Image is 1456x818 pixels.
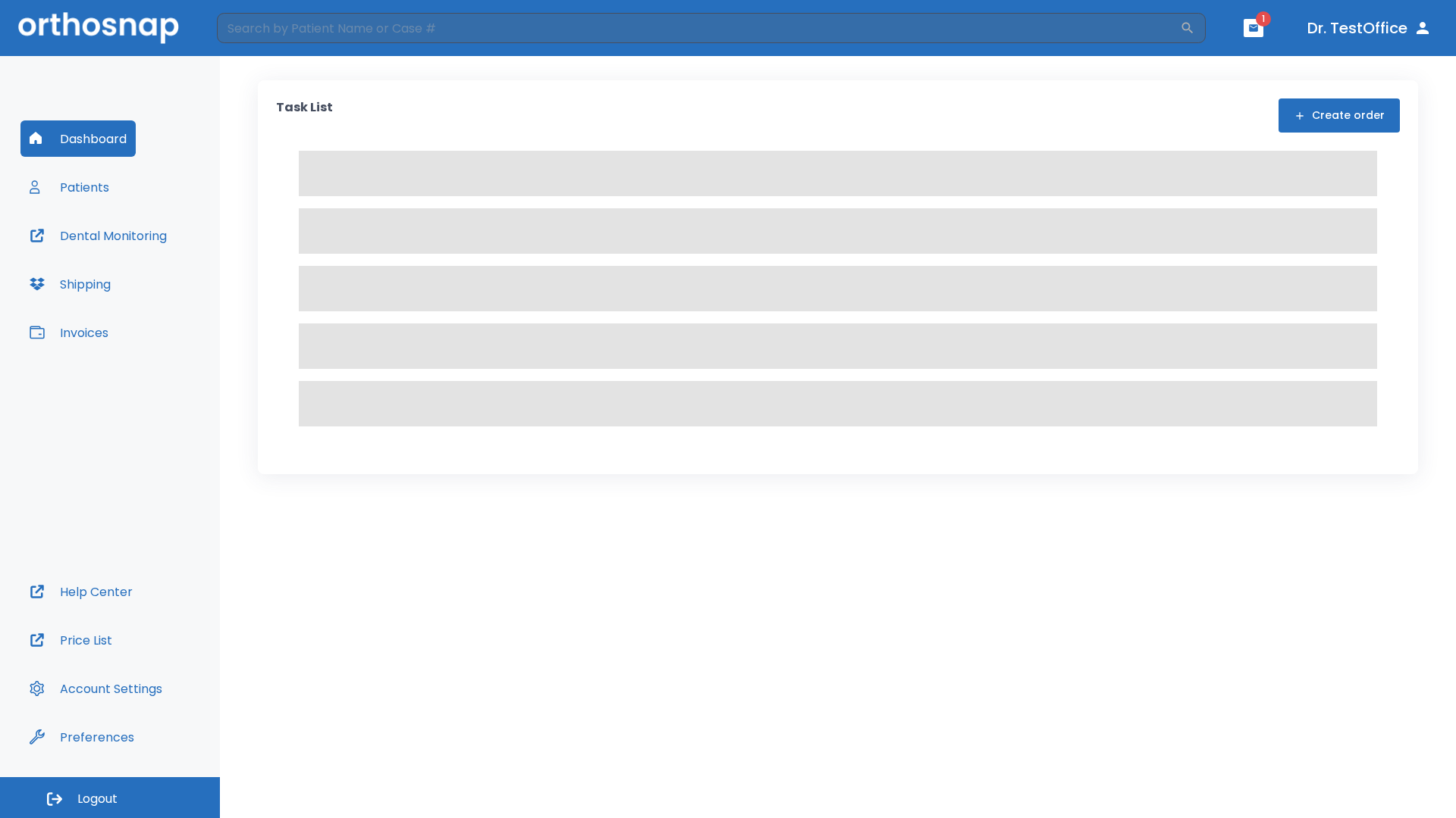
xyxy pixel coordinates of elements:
button: Create order [1279,98,1400,133]
span: 1 [1256,11,1271,27]
span: Logout [77,791,118,807]
button: Dr. TestOffice [1301,14,1438,42]
button: Help Center [20,573,142,610]
input: Search by Patient Name or Case # [217,13,1180,43]
button: Price List [20,622,121,658]
button: Shipping [20,266,120,302]
button: Dashboard [20,120,136,157]
button: Patients [20,169,118,205]
button: Dental Monitoring [20,217,176,254]
button: Invoices [20,314,118,351]
button: Preferences [20,719,143,755]
button: Account Settings [20,670,171,707]
p: Task List [276,98,333,133]
img: Orthosnap [18,12,179,43]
